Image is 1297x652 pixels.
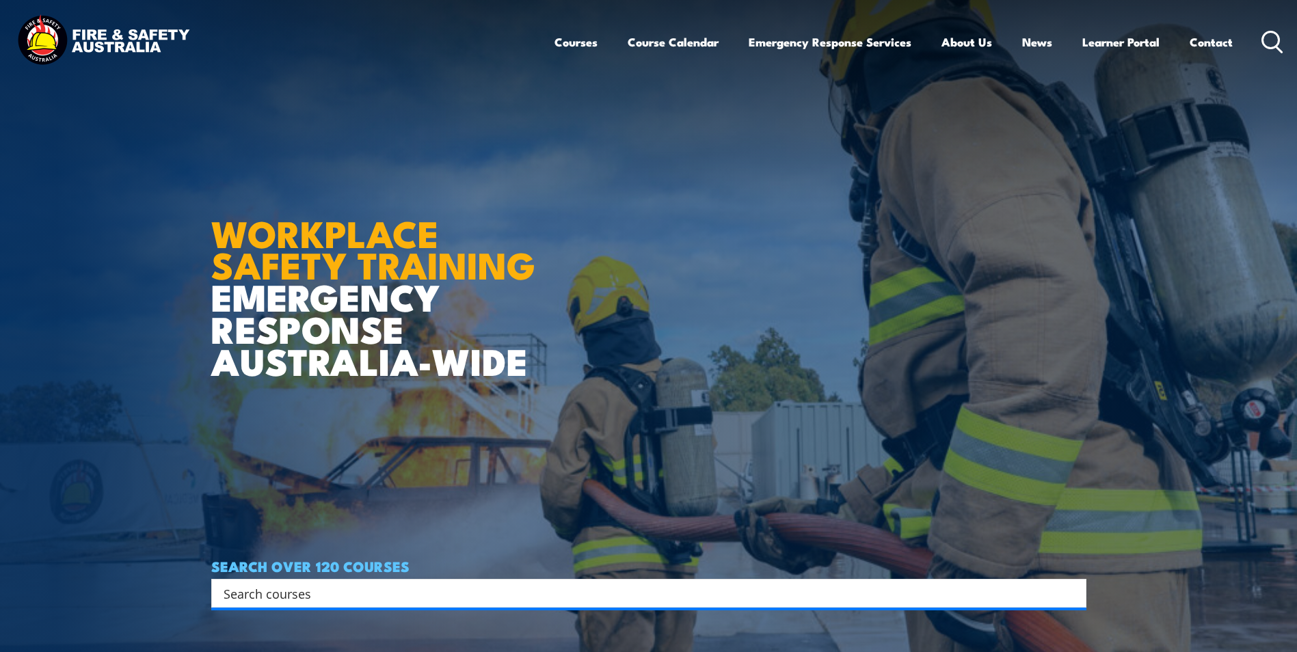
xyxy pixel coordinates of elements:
a: Learner Portal [1082,24,1160,60]
h4: SEARCH OVER 120 COURSES [211,558,1086,573]
input: Search input [224,583,1056,603]
a: Contact [1190,24,1233,60]
a: Courses [554,24,598,60]
form: Search form [226,584,1059,603]
a: About Us [941,24,992,60]
a: News [1022,24,1052,60]
a: Course Calendar [628,24,719,60]
button: Search magnifier button [1062,584,1082,603]
h1: EMERGENCY RESPONSE AUSTRALIA-WIDE [211,182,546,377]
strong: WORKPLACE SAFETY TRAINING [211,204,535,293]
a: Emergency Response Services [749,24,911,60]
